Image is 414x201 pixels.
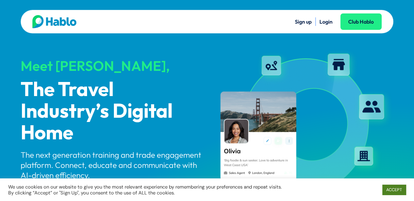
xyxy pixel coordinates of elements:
p: The next generation training and trade engagement platform. Connect, educate and communicate with... [21,150,201,181]
a: Club Hablo [340,13,382,30]
a: Sign up [295,18,312,25]
p: The Travel Industry’s Digital Home [21,79,201,144]
img: Hablo logo main 2 [32,15,77,28]
div: Meet [PERSON_NAME], [21,58,201,73]
a: Login [319,18,333,25]
div: We use cookies on our website to give you the most relevant experience by remembering your prefer... [8,184,287,196]
a: ACCEPT [382,185,406,195]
